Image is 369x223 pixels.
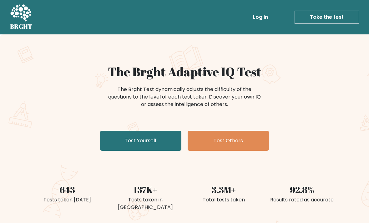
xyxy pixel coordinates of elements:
[188,196,259,204] div: Total tests taken
[100,131,181,151] a: Test Yourself
[10,3,33,32] a: BRGHT
[32,196,103,204] div: Tests taken [DATE]
[266,196,337,204] div: Results rated as accurate
[32,64,337,79] h1: The Brght Adaptive IQ Test
[188,131,269,151] a: Test Others
[110,183,181,196] div: 137K+
[110,196,181,211] div: Tests taken in [GEOGRAPHIC_DATA]
[10,23,33,30] h5: BRGHT
[106,86,263,108] div: The Brght Test dynamically adjusts the difficulty of the questions to the level of each test take...
[188,183,259,196] div: 3.3M+
[32,183,103,196] div: 643
[295,11,359,24] a: Take the test
[250,11,270,23] a: Log in
[266,183,337,196] div: 92.8%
